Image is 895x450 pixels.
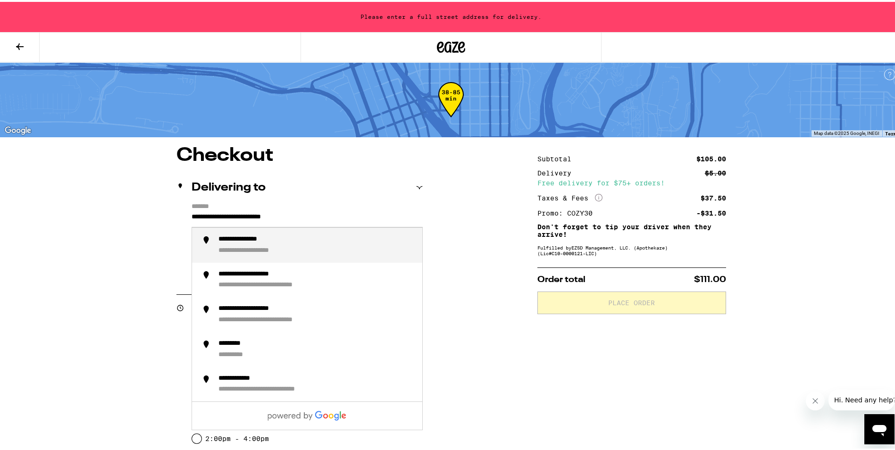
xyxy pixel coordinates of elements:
[176,144,423,163] h1: Checkout
[828,388,895,408] iframe: Message from company
[696,208,726,215] div: -$31.50
[701,193,726,200] div: $37.50
[438,87,464,123] div: 38-85 min
[2,123,33,135] a: Open this area in Google Maps (opens a new window)
[537,154,578,160] div: Subtotal
[537,274,586,282] span: Order total
[192,180,266,192] h2: Delivering to
[537,178,726,184] div: Free delivery for $75+ orders!
[537,192,602,200] div: Taxes & Fees
[806,390,825,408] iframe: Close message
[537,168,578,175] div: Delivery
[6,7,68,14] span: Hi. Need any help?
[537,243,726,254] div: Fulfilled by EZSD Management, LLC. (Apothekare) (Lic# C10-0000121-LIC )
[694,274,726,282] span: $111.00
[608,298,655,304] span: Place Order
[537,221,726,236] p: Don't forget to tip your driver when they arrive!
[696,154,726,160] div: $105.00
[537,208,599,215] div: Promo: COZY30
[537,290,726,312] button: Place Order
[864,412,895,442] iframe: Button to launch messaging window
[705,168,726,175] div: $5.00
[814,129,879,134] span: Map data ©2025 Google, INEGI
[205,433,269,441] label: 2:00pm - 4:00pm
[2,123,33,135] img: Google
